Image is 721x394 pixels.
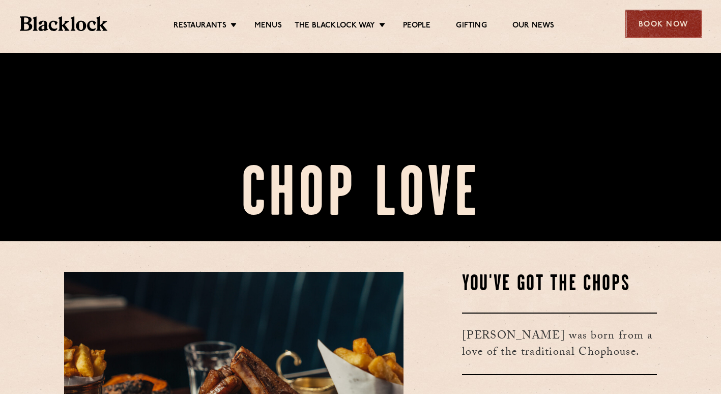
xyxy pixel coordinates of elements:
[456,21,486,32] a: Gifting
[254,21,282,32] a: Menus
[20,16,108,31] img: BL_Textured_Logo-footer-cropped.svg
[512,21,555,32] a: Our News
[403,21,430,32] a: People
[295,21,375,32] a: The Blacklock Way
[462,272,657,297] h2: You've Got The Chops
[174,21,226,32] a: Restaurants
[625,10,702,38] div: Book Now
[462,313,657,375] h3: [PERSON_NAME] was born from a love of the traditional Chophouse.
